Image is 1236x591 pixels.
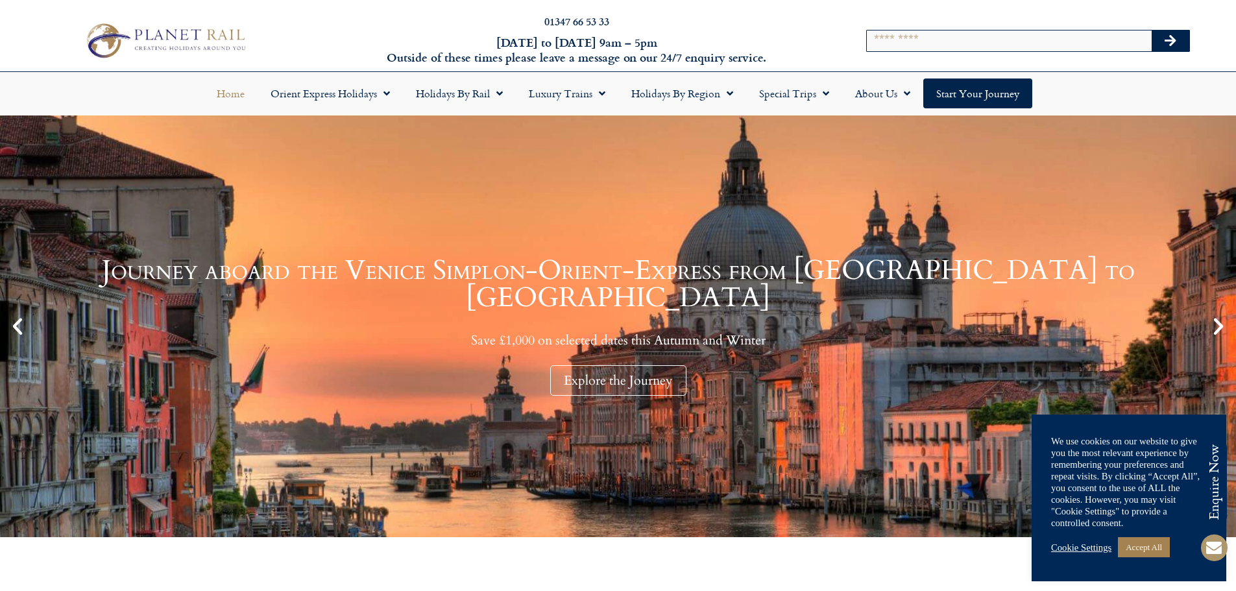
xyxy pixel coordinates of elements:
[923,78,1032,108] a: Start your Journey
[1051,435,1207,529] div: We use cookies on our website to give you the most relevant experience by remembering your prefer...
[842,78,923,108] a: About Us
[204,78,258,108] a: Home
[544,14,609,29] a: 01347 66 53 33
[6,315,29,337] div: Previous slide
[516,78,618,108] a: Luxury Trains
[550,365,686,396] div: Explore the Journey
[1152,30,1189,51] button: Search
[403,78,516,108] a: Holidays by Rail
[1051,542,1111,553] a: Cookie Settings
[1207,315,1230,337] div: Next slide
[1118,537,1170,557] a: Accept All
[333,35,821,66] h6: [DATE] to [DATE] 9am – 5pm Outside of these times please leave a message on our 24/7 enquiry serv...
[618,78,746,108] a: Holidays by Region
[746,78,842,108] a: Special Trips
[32,332,1204,348] p: Save £1,000 on selected dates this Autumn and Winter
[32,257,1204,311] h1: Journey aboard the Venice Simplon-Orient-Express from [GEOGRAPHIC_DATA] to [GEOGRAPHIC_DATA]
[6,78,1230,108] nav: Menu
[80,19,250,61] img: Planet Rail Train Holidays Logo
[258,78,403,108] a: Orient Express Holidays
